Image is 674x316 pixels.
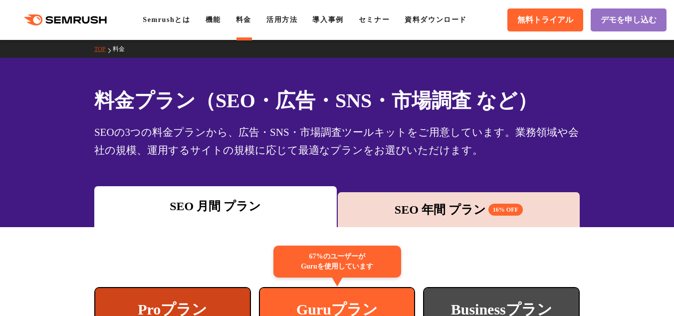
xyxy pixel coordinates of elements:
a: TOP [94,45,113,52]
a: 料金 [236,16,251,23]
a: 無料トライアル [507,8,583,31]
a: Semrushとは [143,16,190,23]
a: 料金 [113,45,132,52]
a: 機能 [206,16,221,23]
span: 16% OFF [488,204,523,216]
a: 資料ダウンロード [405,16,467,23]
a: デモを申し込む [591,8,667,31]
a: 導入事例 [312,16,343,23]
div: SEO 月間 プラン [99,197,332,215]
span: 無料トライアル [517,15,573,25]
div: SEOの3つの料金プランから、広告・SNS・市場調査ツールキットをご用意しています。業務領域や会社の規模、運用するサイトの規模に応じて最適なプランをお選びいただけます。 [94,123,580,159]
span: デモを申し込む [601,15,657,25]
h1: 料金プラン（SEO・広告・SNS・市場調査 など） [94,86,580,115]
a: セミナー [359,16,390,23]
a: 活用方法 [266,16,297,23]
div: SEO 年間 プラン [343,201,575,219]
div: 67%のユーザーが Guruを使用しています [273,246,401,278]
